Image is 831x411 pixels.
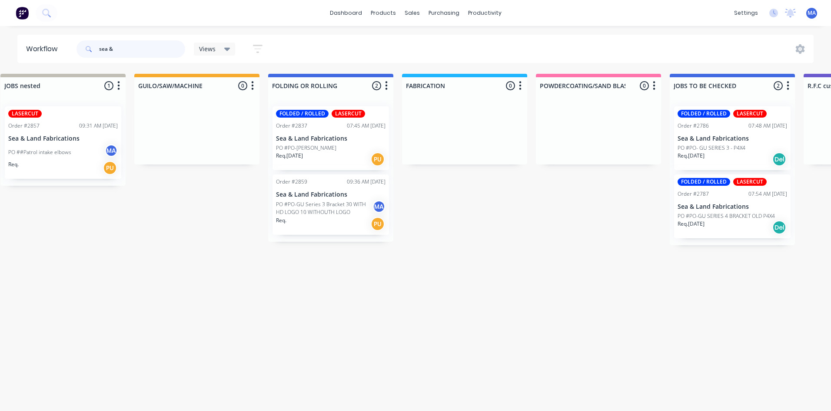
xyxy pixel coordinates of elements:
div: 09:31 AM [DATE] [79,122,118,130]
div: FOLDED / ROLLEDLASERCUTOrder #278607:48 AM [DATE]Sea & Land FabricationsPO #PO- GU SERIES 3 - P4X... [674,106,791,170]
p: Sea & Land Fabrications [8,135,118,142]
div: settings [730,7,762,20]
p: PO #PO-GU SERIES 4 BRACKET OLD P4X4 [678,212,775,220]
div: 09:36 AM [DATE] [347,178,386,186]
div: FOLDED / ROLLED [678,110,730,118]
div: productivity [464,7,506,20]
div: LASERCUT [733,110,767,118]
div: LASERCUT [8,110,42,118]
div: Order #2787 [678,190,709,198]
div: FOLDED / ROLLED [678,178,730,186]
div: Order #285909:36 AM [DATE]Sea & Land FabricationsPO #PO-GU Series 3 Bracket 30 WITH HD LOGO 10 WI... [273,174,389,235]
div: FOLDED / ROLLEDLASERCUTOrder #278707:54 AM [DATE]Sea & Land FabricationsPO #PO-GU SERIES 4 BRACKE... [674,174,791,238]
div: 07:45 AM [DATE] [347,122,386,130]
div: MA [105,144,118,157]
div: PU [371,152,385,166]
div: LASERCUT [332,110,365,118]
div: Del [772,152,786,166]
img: Factory [16,7,29,20]
div: FOLDED / ROLLED [276,110,329,118]
div: LASERCUTOrder #285709:31 AM [DATE]Sea & Land FabricationsPO ##Patrol intake elbowsMAReq.PU [5,106,121,179]
div: sales [400,7,424,20]
div: Del [772,220,786,234]
p: Sea & Land Fabrications [678,135,787,142]
span: MA [808,9,816,17]
div: purchasing [424,7,464,20]
div: LASERCUT [733,178,767,186]
p: Req. [DATE] [276,152,303,160]
p: Sea & Land Fabrications [678,203,787,210]
div: 07:48 AM [DATE] [748,122,787,130]
p: Req. [DATE] [678,152,705,160]
p: Req. [276,217,286,224]
p: Req. [DATE] [678,220,705,228]
div: Workflow [26,44,62,54]
div: FOLDED / ROLLEDLASERCUTOrder #283707:45 AM [DATE]Sea & Land FabricationsPO #PO-[PERSON_NAME]Req.[... [273,106,389,170]
div: MA [372,200,386,213]
p: Sea & Land Fabrications [276,135,386,142]
input: Search for orders... [99,40,185,58]
div: PU [103,161,117,175]
a: dashboard [326,7,366,20]
span: Views [199,44,216,53]
div: Order #2857 [8,122,40,130]
p: PO #PO-[PERSON_NAME] [276,144,336,152]
p: PO #PO- GU SERIES 3 - P4X4 [678,144,745,152]
p: PO #PO-GU Series 3 Bracket 30 WITH HD LOGO 10 WITHOUTH LOGO [276,201,372,216]
p: Sea & Land Fabrications [276,191,386,198]
p: Req. [8,161,19,168]
div: Order #2859 [276,178,307,186]
p: PO ##Patrol intake elbows [8,148,71,156]
div: PU [371,217,385,231]
div: 07:54 AM [DATE] [748,190,787,198]
div: Order #2786 [678,122,709,130]
div: products [366,7,400,20]
div: Order #2837 [276,122,307,130]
